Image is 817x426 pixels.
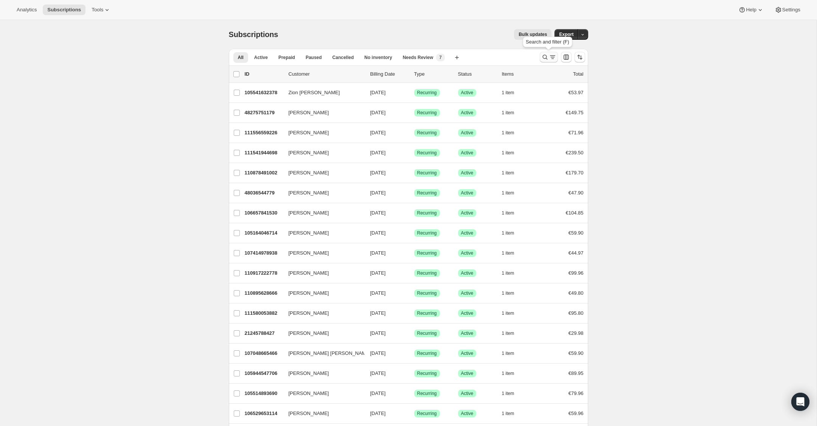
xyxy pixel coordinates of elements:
button: [PERSON_NAME] [284,147,360,159]
span: 1 item [502,130,514,136]
span: [PERSON_NAME] [289,249,329,257]
span: Help [746,7,756,13]
p: Billing Date [370,70,408,78]
button: 1 item [502,248,523,258]
span: €104.85 [566,210,584,216]
button: Settings [770,5,805,15]
span: 1 item [502,390,514,396]
span: 1 item [502,230,514,236]
span: €59.90 [568,230,584,236]
button: 1 item [502,288,523,299]
span: [PERSON_NAME] [289,289,329,297]
span: [PERSON_NAME] [289,229,329,237]
span: [PERSON_NAME] [289,390,329,397]
div: 107048665466[PERSON_NAME] [PERSON_NAME][DATE]SuccessRecurringSuccessActive1 item€59.90 [245,348,584,359]
span: Active [461,130,474,136]
span: Subscriptions [47,7,81,13]
button: [PERSON_NAME] [284,267,360,279]
p: 105944547706 [245,370,283,377]
div: 106529653114[PERSON_NAME][DATE]SuccessRecurringSuccessActive1 item€59.96 [245,408,584,419]
span: Active [461,230,474,236]
p: 107048665466 [245,350,283,357]
button: 1 item [502,188,523,198]
div: 48275751179[PERSON_NAME][DATE]SuccessRecurringSuccessActive1 item€149.75 [245,107,584,118]
button: [PERSON_NAME] [284,307,360,319]
span: [DATE] [370,270,386,276]
span: Active [461,390,474,396]
span: Prepaid [278,54,295,61]
p: 111556559226 [245,129,283,137]
button: [PERSON_NAME] [284,227,360,239]
span: €44.97 [568,250,584,256]
span: 1 item [502,290,514,296]
button: Export [555,29,578,40]
span: [DATE] [370,290,386,296]
span: 1 item [502,170,514,176]
span: [DATE] [370,230,386,236]
span: No inventory [364,54,392,61]
span: Active [461,150,474,156]
span: Subscriptions [229,30,278,39]
span: €239.50 [566,150,584,155]
button: [PERSON_NAME] [284,207,360,219]
span: [PERSON_NAME] [289,189,329,197]
div: 111556559226[PERSON_NAME][DATE]SuccessRecurringSuccessActive1 item€71.96 [245,127,584,138]
div: 105514893690[PERSON_NAME][DATE]SuccessRecurringSuccessActive1 item€79.96 [245,388,584,399]
p: 110878491002 [245,169,283,177]
span: 1 item [502,270,514,276]
span: Active [461,190,474,196]
span: [DATE] [370,370,386,376]
span: Recurring [417,410,437,417]
span: [PERSON_NAME] [289,330,329,337]
div: Items [502,70,540,78]
p: 106657841530 [245,209,283,217]
span: [PERSON_NAME] [289,370,329,377]
span: [DATE] [370,110,386,115]
span: 1 item [502,150,514,156]
p: 110895628666 [245,289,283,297]
div: 105944547706[PERSON_NAME][DATE]SuccessRecurringSuccessActive1 item€89.95 [245,368,584,379]
span: Recurring [417,130,437,136]
div: 105164046714[PERSON_NAME][DATE]SuccessRecurringSuccessActive1 item€59.90 [245,228,584,238]
span: [DATE] [370,350,386,356]
span: Recurring [417,110,437,116]
div: Type [414,70,452,78]
span: Active [461,110,474,116]
span: €89.95 [568,370,584,376]
div: 106657841530[PERSON_NAME][DATE]SuccessRecurringSuccessActive1 item€104.85 [245,208,584,218]
span: Active [461,90,474,96]
button: Subscriptions [43,5,85,15]
span: [PERSON_NAME] [289,169,329,177]
span: Cancelled [332,54,354,61]
span: Active [461,250,474,256]
span: [DATE] [370,210,386,216]
span: Tools [92,7,103,13]
span: Active [461,350,474,356]
div: 111580053882[PERSON_NAME][DATE]SuccessRecurringSuccessActive1 item€95.80 [245,308,584,319]
span: Active [461,210,474,216]
button: [PERSON_NAME] [284,107,360,119]
span: €59.96 [568,410,584,416]
p: 105514893690 [245,390,283,397]
span: [DATE] [370,90,386,95]
button: 1 item [502,87,523,98]
span: 1 item [502,90,514,96]
button: 1 item [502,228,523,238]
div: 107414978938[PERSON_NAME][DATE]SuccessRecurringSuccessActive1 item€44.97 [245,248,584,258]
div: 105541632378Zion [PERSON_NAME][DATE]SuccessRecurringSuccessActive1 item€53.97 [245,87,584,98]
button: [PERSON_NAME] [284,367,360,379]
span: Active [461,330,474,336]
p: 48275751179 [245,109,283,117]
span: €79.96 [568,390,584,396]
div: 21245788427[PERSON_NAME][DATE]SuccessRecurringSuccessActive1 item€29.98 [245,328,584,339]
span: [DATE] [370,330,386,336]
span: 1 item [502,370,514,376]
span: Recurring [417,250,437,256]
span: [PERSON_NAME] [289,269,329,277]
span: Bulk updates [519,31,547,37]
span: 7 [439,54,442,61]
span: 1 item [502,330,514,336]
p: 21245788427 [245,330,283,337]
span: [DATE] [370,410,386,416]
p: 105541632378 [245,89,283,96]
